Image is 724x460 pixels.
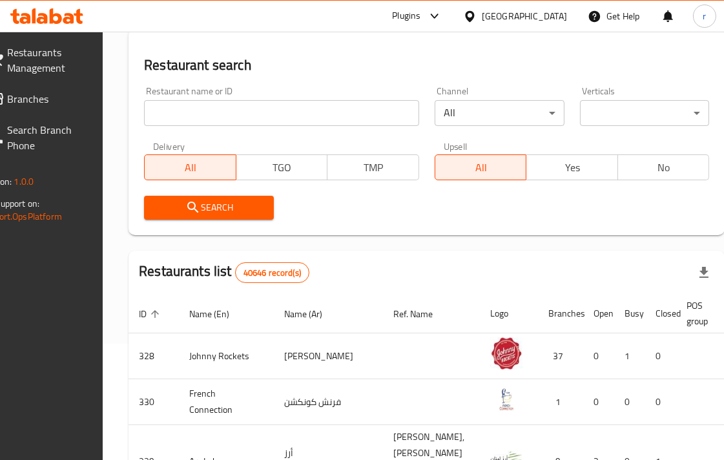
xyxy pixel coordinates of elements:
[490,337,522,370] img: Johnny Rockets
[482,9,567,23] div: [GEOGRAPHIC_DATA]
[144,100,419,126] input: Search for restaurant name or ID..
[580,100,710,126] div: ​
[538,379,583,425] td: 1
[144,56,709,75] h2: Restaurant search
[144,196,274,220] button: Search
[435,100,564,126] div: All
[393,306,450,322] span: Ref. Name
[614,379,645,425] td: 0
[179,333,274,379] td: Johnny Rockets
[153,141,185,151] label: Delivery
[327,154,419,180] button: TMP
[645,379,676,425] td: 0
[688,257,719,288] div: Export file
[242,158,323,177] span: TGO
[480,294,538,333] th: Logo
[614,333,645,379] td: 1
[284,306,339,322] span: Name (Ar)
[7,122,84,153] span: Search Branch Phone
[617,154,710,180] button: No
[236,267,309,279] span: 40646 record(s)
[139,306,163,322] span: ID
[129,333,179,379] td: 328
[490,383,522,415] img: French Connection
[150,158,231,177] span: All
[583,333,614,379] td: 0
[532,158,613,177] span: Yes
[7,45,84,76] span: Restaurants Management
[236,154,328,180] button: TGO
[129,379,179,425] td: 330
[274,333,383,379] td: [PERSON_NAME]
[703,9,706,23] span: r
[440,158,522,177] span: All
[274,379,383,425] td: فرنش كونكشن
[623,158,705,177] span: No
[179,379,274,425] td: French Connection
[645,294,676,333] th: Closed
[392,8,420,24] div: Plugins
[7,91,84,107] span: Branches
[14,173,34,190] span: 1.0.0
[444,141,468,151] label: Upsell
[645,333,676,379] td: 0
[538,294,583,333] th: Branches
[435,154,527,180] button: All
[154,200,264,216] span: Search
[235,262,309,283] div: Total records count
[526,154,618,180] button: Yes
[189,306,246,322] span: Name (En)
[139,262,309,283] h2: Restaurants list
[538,333,583,379] td: 37
[614,294,645,333] th: Busy
[583,294,614,333] th: Open
[583,379,614,425] td: 0
[333,158,414,177] span: TMP
[144,154,236,180] button: All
